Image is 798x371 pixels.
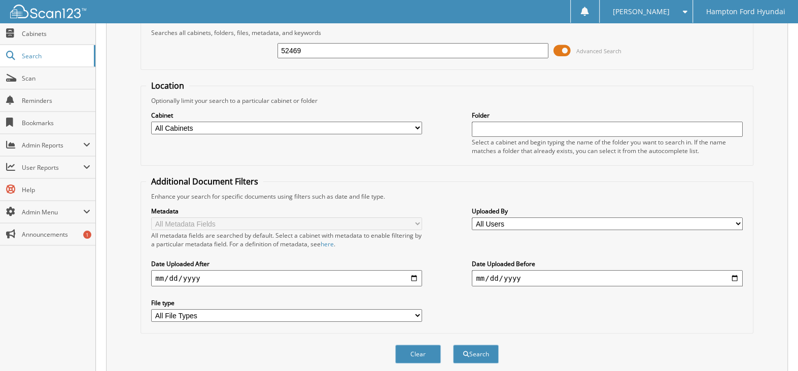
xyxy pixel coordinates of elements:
[395,345,441,363] button: Clear
[151,270,422,286] input: start
[22,208,83,216] span: Admin Menu
[146,80,189,91] legend: Location
[453,345,499,363] button: Search
[151,111,422,120] label: Cabinet
[321,240,334,248] a: here
[22,163,83,172] span: User Reports
[472,111,743,120] label: Folder
[10,5,86,18] img: scan123-logo-white.svg
[472,270,743,286] input: end
[146,176,263,187] legend: Additional Document Filters
[576,47,621,55] span: Advanced Search
[146,96,748,105] div: Optionally limit your search to a particular cabinet or folder
[747,322,798,371] iframe: Chat Widget
[22,141,83,150] span: Admin Reports
[22,52,89,60] span: Search
[472,259,743,268] label: Date Uploaded Before
[151,259,422,268] label: Date Uploaded After
[22,74,90,83] span: Scan
[151,299,422,307] label: File type
[613,9,670,15] span: [PERSON_NAME]
[22,29,90,38] span: Cabinets
[83,231,91,239] div: 1
[22,230,90,239] span: Announcements
[151,231,422,248] div: All metadata fields are searched by default. Select a cabinet with metadata to enable filtering b...
[151,207,422,215] label: Metadata
[22,96,90,105] span: Reminders
[472,207,743,215] label: Uploaded By
[146,192,748,201] div: Enhance your search for specific documents using filters such as date and file type.
[22,119,90,127] span: Bookmarks
[146,28,748,37] div: Searches all cabinets, folders, files, metadata, and keywords
[706,9,785,15] span: Hampton Ford Hyundai
[472,138,743,155] div: Select a cabinet and begin typing the name of the folder you want to search in. If the name match...
[22,185,90,194] span: Help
